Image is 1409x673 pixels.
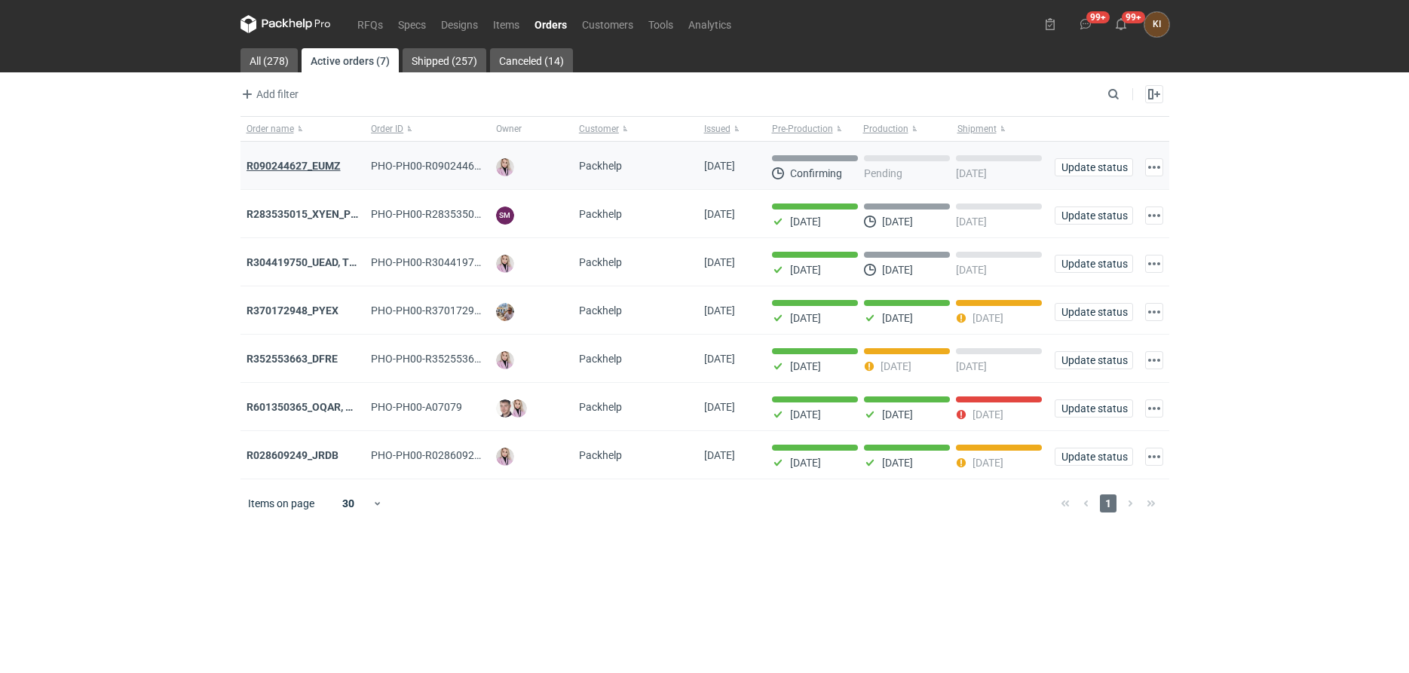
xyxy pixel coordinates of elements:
button: Update status [1055,351,1133,369]
p: [DATE] [790,408,821,421]
span: Packhelp [579,449,622,461]
input: Search [1104,85,1153,103]
button: Actions [1145,399,1163,418]
figcaption: SM [496,206,514,225]
span: PHO-PH00-R283535015_XYEN_PWXR [371,208,551,220]
p: [DATE] [882,264,913,276]
span: Packhelp [579,304,622,317]
span: 04/08/2025 [704,449,735,461]
button: Order ID [365,117,490,141]
button: 99+ [1074,12,1098,36]
p: [DATE] [973,312,1003,324]
span: Update status [1061,162,1126,173]
button: Update status [1055,399,1133,418]
img: Klaudia Wiśniewska [496,351,514,369]
a: R283535015_XYEN_PWXR [247,208,373,220]
button: Update status [1055,255,1133,273]
button: Add filter [237,85,299,103]
span: 22/08/2025 [704,160,735,172]
p: [DATE] [790,312,821,324]
span: Order name [247,123,294,135]
a: Shipped (257) [403,48,486,72]
p: Pending [864,167,902,179]
p: [DATE] [956,264,987,276]
p: [DATE] [882,457,913,469]
button: Actions [1145,303,1163,321]
span: Items on page [248,496,314,511]
span: PHO-PH00-R304419750_UEAD,-TLWQ [371,256,550,268]
p: [DATE] [956,216,987,228]
button: KI [1144,12,1169,37]
button: Shipment [954,117,1049,141]
a: Specs [391,15,433,33]
span: 21/08/2025 [704,208,735,220]
a: Canceled (14) [490,48,573,72]
span: 07/08/2025 [704,304,735,317]
span: Packhelp [579,256,622,268]
p: [DATE] [881,360,911,372]
p: [DATE] [790,360,821,372]
span: Packhelp [579,160,622,172]
p: [DATE] [882,216,913,228]
img: Klaudia Wiśniewska [509,399,527,418]
span: 1 [1100,494,1116,512]
a: R028609249_JRDB [247,449,338,461]
a: R370172948_PYEX [247,304,338,317]
span: Shipment [957,123,997,135]
span: PHO-PH00-R028609249_JRDB [371,449,517,461]
img: Klaudia Wiśniewska [496,448,514,466]
span: 06/08/2025 [704,353,735,365]
strong: R090244627_EUMZ [247,160,341,172]
a: R352553663_DFRE [247,353,338,365]
button: Production [860,117,954,141]
p: [DATE] [882,312,913,324]
span: 06/08/2025 [704,401,735,413]
a: Items [485,15,527,33]
span: Pre-Production [772,123,833,135]
a: R304419750_UEAD, TLWQ [247,256,371,268]
button: Issued [698,117,766,141]
svg: Packhelp Pro [240,15,331,33]
button: Update status [1055,158,1133,176]
span: Owner [496,123,522,135]
img: Michał Palasek [496,303,514,321]
a: R601350365_OQAR, MXDH [247,401,375,413]
a: RFQs [350,15,391,33]
a: Designs [433,15,485,33]
a: Orders [527,15,574,33]
span: PHO-PH00-R352553663_DFRE [371,353,516,365]
button: Customer [573,117,698,141]
p: [DATE] [882,408,913,421]
button: Order name [240,117,366,141]
div: 30 [324,493,373,514]
button: Actions [1145,158,1163,176]
span: 18/08/2025 [704,256,735,268]
span: Add filter [238,85,299,103]
a: Analytics [681,15,739,33]
span: Issued [704,123,731,135]
span: Customer [579,123,619,135]
button: Update status [1055,448,1133,466]
p: [DATE] [790,216,821,228]
span: Update status [1061,451,1126,462]
p: [DATE] [790,264,821,276]
span: Order ID [371,123,403,135]
p: Confirming [790,167,842,179]
div: Karolina Idkowiak [1144,12,1169,37]
span: Packhelp [579,353,622,365]
img: Maciej Sikora [496,399,514,418]
p: [DATE] [956,360,987,372]
span: Update status [1061,403,1126,414]
button: 99+ [1109,12,1133,36]
p: [DATE] [973,457,1003,469]
p: [DATE] [973,408,1003,421]
span: PHO-PH00-R090244627_EUMZ [371,160,519,172]
span: PHO-PH00-R370172948_PYEX [371,304,516,317]
button: Update status [1055,303,1133,321]
span: Update status [1061,355,1126,366]
a: Active orders (7) [302,48,399,72]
